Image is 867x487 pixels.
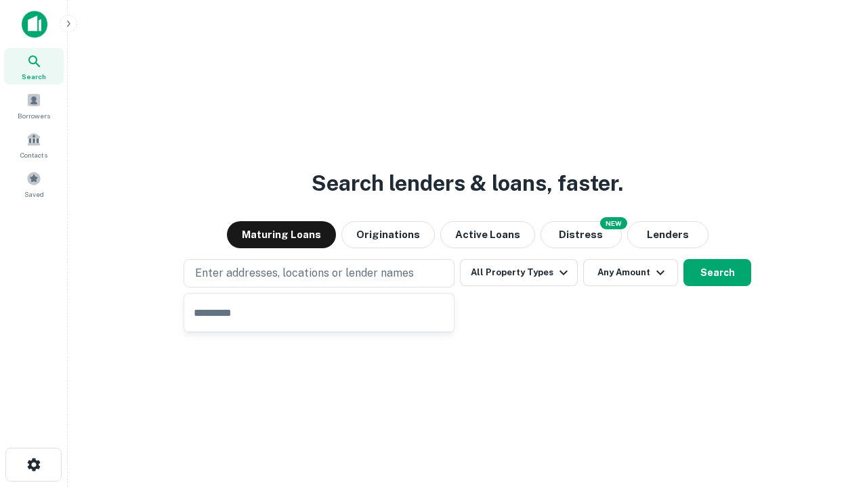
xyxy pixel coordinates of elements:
button: Lenders [627,221,709,248]
button: Originations [341,221,435,248]
iframe: Chat Widget [799,379,867,444]
h3: Search lenders & loans, faster. [312,167,623,200]
p: Enter addresses, locations or lender names [195,265,414,281]
img: capitalize-icon.png [22,11,47,38]
span: Borrowers [18,110,50,121]
button: Search distressed loans with lien and other non-mortgage details. [541,221,622,248]
span: Search [22,71,46,82]
a: Saved [4,166,64,202]
button: Maturing Loans [227,221,336,248]
button: Active Loans [440,221,535,248]
button: Any Amount [583,259,678,286]
span: Saved [24,189,44,200]
span: Contacts [20,149,47,160]
a: Search [4,48,64,85]
button: All Property Types [460,259,578,286]
a: Borrowers [4,87,64,124]
button: Enter addresses, locations or lender names [184,259,454,287]
div: NEW [600,217,627,229]
button: Search [683,259,751,286]
a: Contacts [4,126,64,163]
